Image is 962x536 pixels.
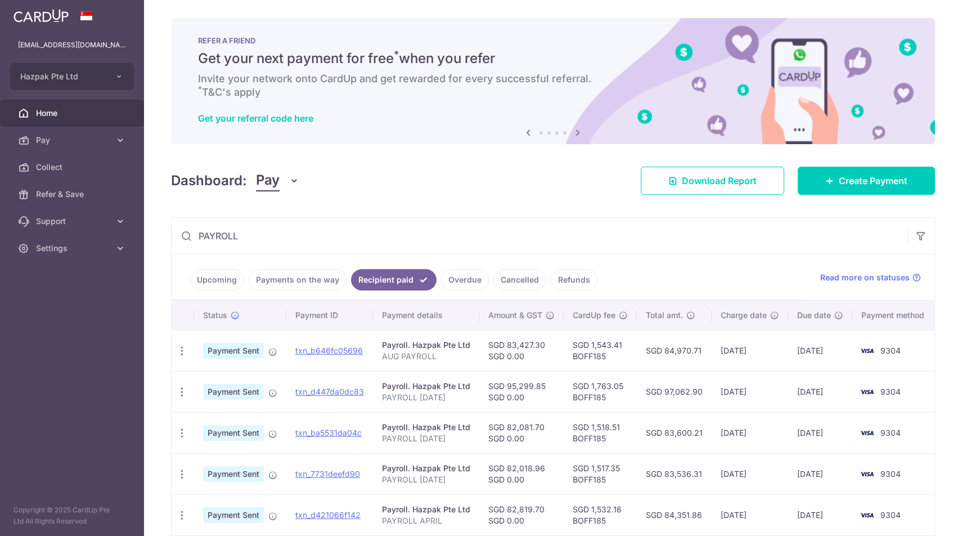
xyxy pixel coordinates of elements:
[36,243,110,254] span: Settings
[203,466,264,482] span: Payment Sent
[721,310,767,321] span: Charge date
[493,269,546,291] a: Cancelled
[36,216,110,227] span: Support
[36,108,110,119] span: Home
[788,494,852,535] td: [DATE]
[382,351,470,362] p: AUG PAYROLL
[682,174,757,187] span: Download Report
[382,381,470,392] div: Payroll. Hazpak Pte Ltd
[788,330,852,371] td: [DATE]
[479,412,564,453] td: SGD 82,081.70 SGD 0.00
[889,502,951,530] iframe: Opens a widget where you can find more information
[203,425,264,441] span: Payment Sent
[36,162,110,173] span: Collect
[564,371,637,412] td: SGD 1,763.05 BOFF185
[382,463,470,474] div: Payroll. Hazpak Pte Ltd
[479,494,564,535] td: SGD 82,819.70 SGD 0.00
[564,412,637,453] td: SGD 1,518.51 BOFF185
[712,412,788,453] td: [DATE]
[637,371,712,412] td: SGD 97,062.90
[479,453,564,494] td: SGD 82,018.96 SGD 0.00
[479,371,564,412] td: SGD 95,299.85 SGD 0.00
[856,467,878,481] img: Bank Card
[820,272,921,283] a: Read more on statuses
[203,384,264,400] span: Payment Sent
[637,494,712,535] td: SGD 84,351.86
[14,9,69,23] img: CardUp
[712,330,788,371] td: [DATE]
[20,71,104,82] span: Hazpak Pte Ltd
[880,428,901,437] span: 9304
[564,453,637,494] td: SGD 1,517.35 BOFF185
[788,371,852,412] td: [DATE]
[351,269,437,291] a: Recipient paid
[646,310,683,321] span: Total amt.
[382,504,470,515] div: Payroll. Hazpak Pte Ltd
[637,412,712,453] td: SGD 83,600.21
[382,422,470,433] div: Payroll. Hazpak Pte Ltd
[797,310,831,321] span: Due date
[798,167,935,195] a: Create Payment
[171,171,247,191] h4: Dashboard:
[564,494,637,535] td: SGD 1,532.16 BOFF185
[856,426,878,440] img: Bank Card
[249,269,347,291] a: Payments on the way
[286,301,373,330] th: Payment ID
[788,412,852,453] td: [DATE]
[820,272,910,283] span: Read more on statuses
[839,174,907,187] span: Create Payment
[856,344,878,358] img: Bank Card
[198,113,313,124] a: Get your referral code here
[172,218,907,254] input: Search by recipient name, payment id or reference
[382,392,470,403] p: PAYROLL [DATE]
[880,510,901,520] span: 9304
[256,170,299,191] button: Pay
[295,346,363,355] a: txn_b646fc05696
[373,301,479,330] th: Payment details
[198,72,908,99] h6: Invite your network onto CardUp and get rewarded for every successful referral. T&C's apply
[856,508,878,522] img: Bank Card
[382,433,470,444] p: PAYROLL [DATE]
[712,494,788,535] td: [DATE]
[479,330,564,371] td: SGD 83,427.30 SGD 0.00
[712,453,788,494] td: [DATE]
[382,340,470,351] div: Payroll. Hazpak Pte Ltd
[10,63,134,90] button: Hazpak Pte Ltd
[295,428,362,437] a: txn_ba5531da04c
[637,330,712,371] td: SGD 84,970.71
[788,453,852,494] td: [DATE]
[295,510,361,520] a: txn_d421066f142
[573,310,615,321] span: CardUp fee
[382,474,470,485] p: PAYROLL [DATE]
[488,310,542,321] span: Amount & GST
[198,50,908,68] h5: Get your next payment for free when you refer
[203,310,227,321] span: Status
[641,167,784,195] a: Download Report
[295,387,364,396] a: txn_d447da0dc83
[256,170,280,191] span: Pay
[18,39,126,51] p: [EMAIL_ADDRESS][DOMAIN_NAME]
[295,469,360,479] a: txn_7731deefd90
[880,346,901,355] span: 9304
[203,343,264,359] span: Payment Sent
[880,469,901,479] span: 9304
[637,453,712,494] td: SGD 83,536.31
[382,515,470,526] p: PAYROLL APRIL
[551,269,597,291] a: Refunds
[852,301,938,330] th: Payment method
[36,189,110,200] span: Refer & Save
[564,330,637,371] td: SGD 1,543.41 BOFF185
[712,371,788,412] td: [DATE]
[203,507,264,523] span: Payment Sent
[856,385,878,399] img: Bank Card
[441,269,489,291] a: Overdue
[198,36,908,45] p: REFER A FRIEND
[880,387,901,396] span: 9304
[190,269,244,291] a: Upcoming
[36,135,110,146] span: Pay
[171,18,935,144] img: RAF banner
